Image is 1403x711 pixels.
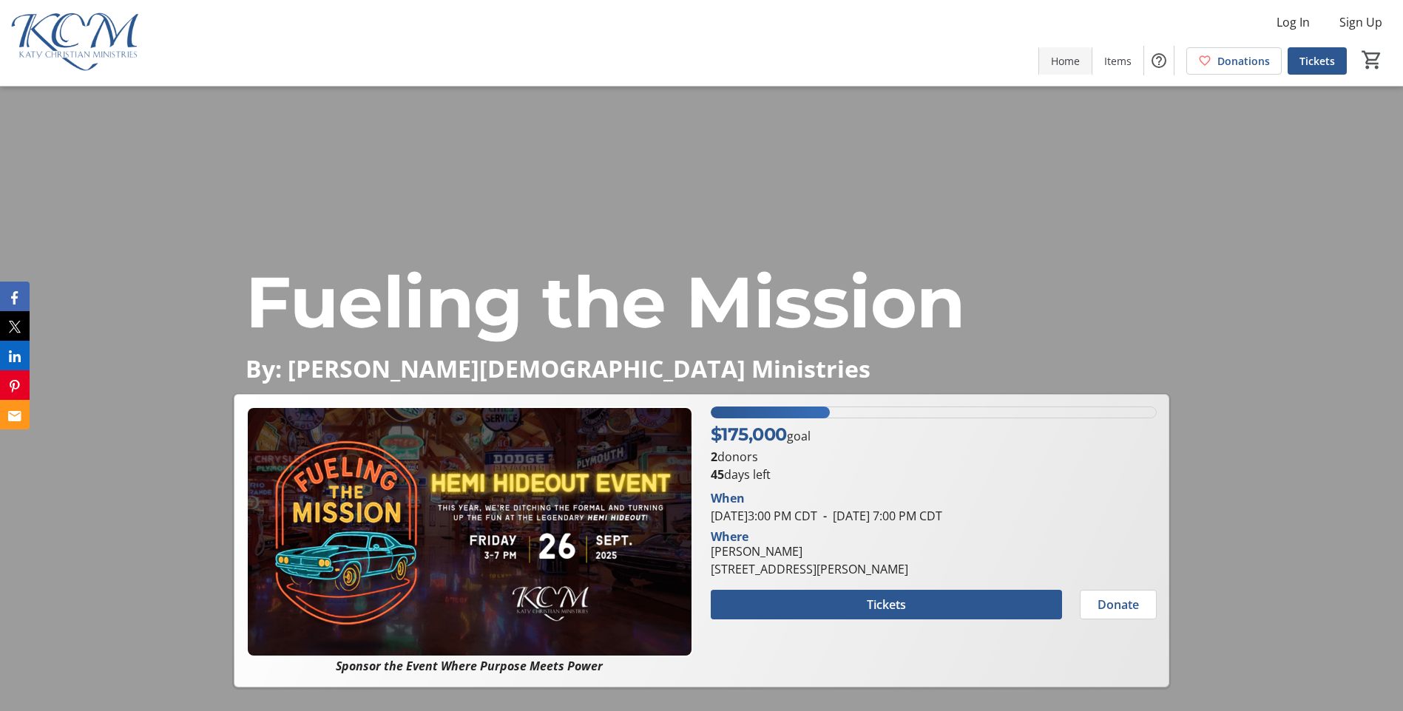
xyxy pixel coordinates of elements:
span: Tickets [867,596,906,613]
img: Campaign CTA Media Photo [246,406,692,657]
span: Home [1051,53,1080,69]
button: Tickets [711,590,1062,619]
div: [PERSON_NAME] [711,542,908,560]
p: days left [711,466,1157,483]
p: goal [711,421,811,448]
a: Tickets [1288,47,1347,75]
span: Donate [1098,596,1139,613]
span: Items [1104,53,1132,69]
div: Where [711,531,748,542]
span: - [817,508,833,524]
p: donors [711,448,1157,466]
em: Sponsor the Event Where Purpose Meets Power [336,658,603,674]
button: Help [1144,46,1174,75]
span: Sign Up [1339,13,1382,31]
a: Home [1039,47,1092,75]
span: Tickets [1299,53,1335,69]
button: Cart [1359,47,1385,73]
a: Donations [1186,47,1282,75]
div: [STREET_ADDRESS][PERSON_NAME] [711,560,908,578]
span: Fueling the Mission [246,259,965,345]
button: Log In [1265,10,1322,34]
button: Donate [1080,590,1157,619]
span: [DATE] 3:00 PM CDT [711,508,817,524]
span: [DATE] 7:00 PM CDT [817,508,942,524]
div: When [711,489,745,507]
span: 45 [711,466,724,483]
span: Log In [1277,13,1310,31]
p: By: [PERSON_NAME][DEMOGRAPHIC_DATA] Ministries [246,355,1157,381]
button: Sign Up [1328,10,1394,34]
span: Donations [1217,53,1270,69]
b: 2 [711,449,717,465]
span: $175,000 [711,423,787,445]
a: Items [1092,47,1143,75]
img: Katy Christian Ministries's Logo [9,6,141,80]
div: 26.71428571428571% of fundraising goal reached [711,406,1157,418]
